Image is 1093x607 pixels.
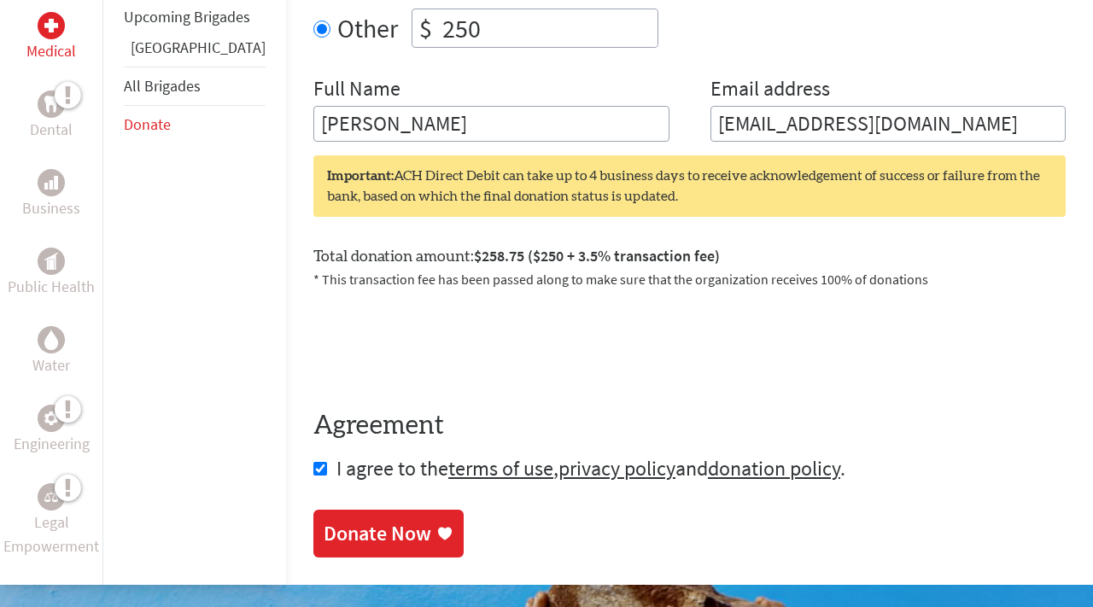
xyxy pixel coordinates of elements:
div: Donate Now [324,520,431,547]
input: Enter Amount [439,9,658,47]
a: Public HealthPublic Health [8,248,95,299]
span: $258.75 ($250 + 3.5% transaction fee) [474,246,720,266]
img: Legal Empowerment [44,492,58,502]
img: Medical [44,19,58,32]
div: Engineering [38,405,65,432]
a: MedicalMedical [26,12,76,63]
a: Upcoming Brigades [124,7,250,26]
a: Donate Now [313,510,464,557]
div: $ [412,9,439,47]
a: Legal EmpowermentLegal Empowerment [3,483,99,558]
div: Public Health [38,248,65,275]
div: ACH Direct Debit can take up to 4 business days to receive acknowledgement of success or failure ... [313,155,1066,217]
label: Email address [710,75,830,106]
img: Business [44,176,58,190]
div: Dental [38,90,65,118]
p: Dental [30,118,73,142]
p: Water [32,353,70,377]
label: Total donation amount: [313,244,720,269]
a: DentalDental [30,90,73,142]
li: Guatemala [124,36,266,67]
span: I agree to the , and . [336,455,845,482]
div: Medical [38,12,65,39]
p: Legal Empowerment [3,511,99,558]
label: Full Name [313,75,400,106]
strong: Important: [327,169,394,183]
p: Business [22,196,80,220]
input: Enter Full Name [313,106,669,142]
p: * This transaction fee has been passed along to make sure that the organization receives 100% of ... [313,269,1066,289]
iframe: reCAPTCHA [313,310,573,376]
img: Public Health [44,253,58,270]
a: [GEOGRAPHIC_DATA] [131,38,266,57]
a: donation policy [708,455,840,482]
p: Medical [26,39,76,63]
img: Engineering [44,411,58,425]
img: Water [44,330,58,350]
a: EngineeringEngineering [14,405,90,456]
li: All Brigades [124,67,266,106]
a: All Brigades [124,76,201,96]
h4: Agreement [313,411,1066,441]
p: Public Health [8,275,95,299]
p: Engineering [14,432,90,456]
div: Business [38,169,65,196]
div: Legal Empowerment [38,483,65,511]
label: Other [337,9,398,48]
a: Donate [124,114,171,134]
a: WaterWater [32,326,70,377]
div: Water [38,326,65,353]
a: BusinessBusiness [22,169,80,220]
input: Your Email [710,106,1067,142]
li: Donate [124,106,266,143]
img: Dental [44,96,58,113]
a: privacy policy [558,455,675,482]
a: terms of use [448,455,553,482]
